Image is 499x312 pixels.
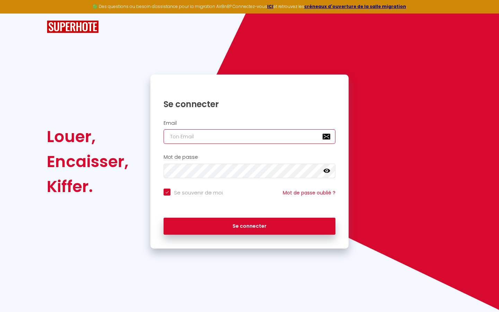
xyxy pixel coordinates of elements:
[164,99,335,110] h1: Se connecter
[164,129,335,144] input: Ton Email
[164,154,335,160] h2: Mot de passe
[304,3,406,9] a: créneaux d'ouverture de la salle migration
[283,189,335,196] a: Mot de passe oublié ?
[164,218,335,235] button: Se connecter
[164,120,335,126] h2: Email
[47,149,129,174] div: Encaisser,
[47,20,99,33] img: SuperHote logo
[47,124,129,149] div: Louer,
[267,3,273,9] a: ICI
[47,174,129,199] div: Kiffer.
[6,3,26,24] button: Ouvrir le widget de chat LiveChat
